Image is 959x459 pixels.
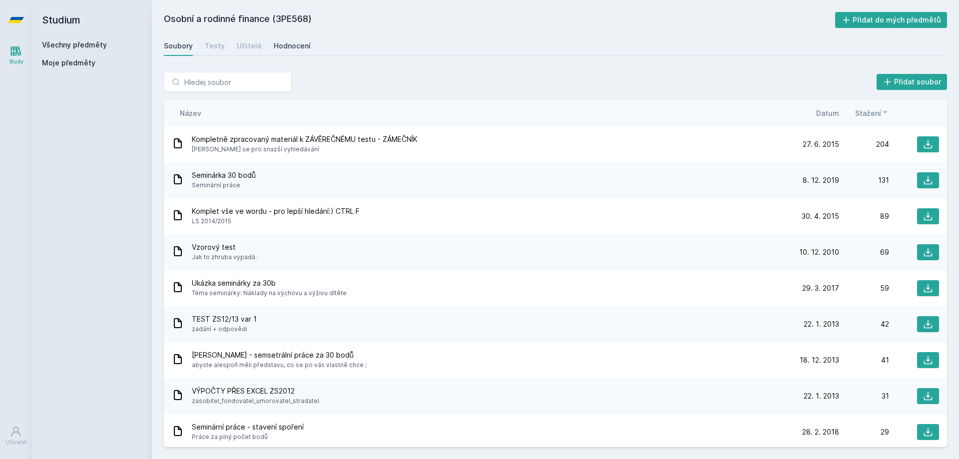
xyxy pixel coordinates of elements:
div: Testy [205,41,225,51]
span: Seminární práce [192,180,256,190]
a: Testy [205,36,225,56]
span: 22. 1. 2013 [804,319,839,329]
span: 28. 2. 2018 [802,427,839,437]
a: Všechny předměty [42,40,107,49]
span: Ukázka seminárky za 30b [192,278,347,288]
div: 69 [839,247,889,257]
span: Seminárka 30 bodů [192,170,256,180]
span: 30. 4. 2015 [802,211,839,221]
span: 18. 12. 2013 [800,355,839,365]
button: Stažení [855,108,889,118]
a: Soubory [164,36,193,56]
div: 204 [839,139,889,149]
a: Study [2,40,30,70]
span: abyste alespoň měli představu, co se po vás vlastně chce ; [192,360,367,370]
div: 131 [839,175,889,185]
span: zasobitel_fondovatel_umorovatel_stradatel [192,396,319,406]
span: [PERSON_NAME] se pro snazší vyhledávání [192,144,418,154]
span: VÝPOČTY PŘES EXCEL ZS2012 [192,386,319,396]
span: Moje předměty [42,58,95,68]
div: 31 [839,391,889,401]
span: Jak to zhruba vypadá : [192,252,258,262]
a: Učitelé [237,36,262,56]
div: Study [9,58,23,65]
span: Seminární práce - stavení spoření [192,422,304,432]
span: 29. 3. 2017 [802,283,839,293]
span: LS 2014/2015 [192,216,360,226]
div: 29 [839,427,889,437]
span: Komplet vše ve wordu - pro lepší hledání:) CTRL F [192,206,360,216]
div: Uživatel [5,439,26,446]
div: 89 [839,211,889,221]
button: Přidat soubor [877,74,948,90]
div: Hodnocení [274,41,311,51]
span: Vzorový test [192,242,258,252]
h2: Osobní a rodinné finance (3PE568) [164,12,835,28]
span: zadání + odpovědi [192,324,257,334]
span: 10. 12. 2010 [799,247,839,257]
span: Téma seminárky: Náklady na výchovu a výživu dítěte [192,288,347,298]
span: TEST ZS12/13 var 1 [192,314,257,324]
div: Soubory [164,41,193,51]
a: Hodnocení [274,36,311,56]
span: 22. 1. 2013 [804,391,839,401]
a: Uživatel [2,421,30,451]
span: Práce za plný počet bodů [192,432,304,442]
button: Přidat do mých předmětů [835,12,948,28]
div: 42 [839,319,889,329]
span: 27. 6. 2015 [803,139,839,149]
input: Hledej soubor [164,72,292,92]
span: Stažení [855,108,881,118]
span: [PERSON_NAME] - semsetrální práce za 30 bodů [192,350,367,360]
div: 41 [839,355,889,365]
span: Kompletně zpracovaný materiál k ZÁVĚREČNÉMU testu - ZÁMEČNÍK [192,134,418,144]
div: 59 [839,283,889,293]
button: Datum [816,108,839,118]
button: Název [180,108,201,118]
span: 8. 12. 2019 [803,175,839,185]
div: Učitelé [237,41,262,51]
